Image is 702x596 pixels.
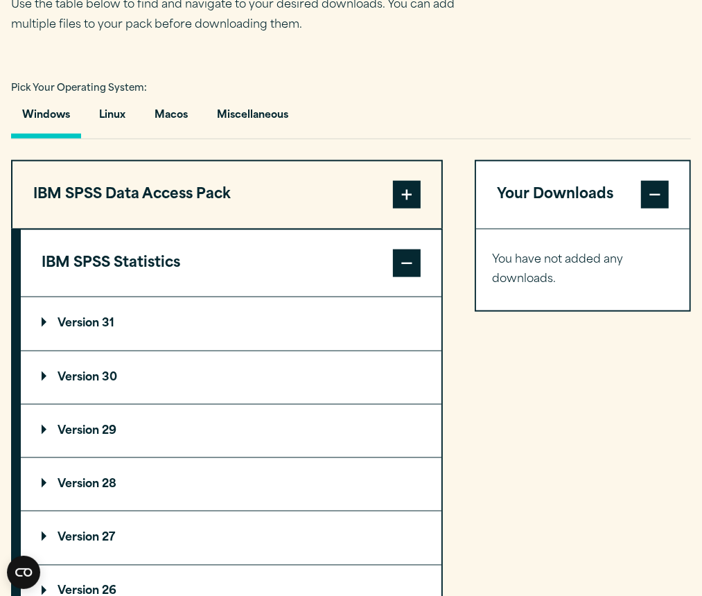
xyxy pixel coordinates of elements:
summary: Version 31 [21,297,441,350]
button: Linux [88,99,137,139]
p: Version 29 [42,426,116,437]
summary: Version 27 [21,511,441,564]
button: Macos [143,99,199,139]
button: IBM SPSS Data Access Pack [12,161,441,229]
button: Open CMP widget [7,556,40,589]
p: You have not added any downloads. [492,250,674,290]
button: IBM SPSS Statistics [21,230,441,297]
summary: Version 29 [21,405,441,457]
p: Version 31 [42,318,114,329]
summary: Version 30 [21,351,441,404]
summary: Version 28 [21,458,441,511]
p: Version 30 [42,372,117,383]
button: Windows [11,99,81,139]
button: Miscellaneous [206,99,299,139]
span: Pick Your Operating System: [11,84,147,93]
div: Your Downloads [476,229,690,311]
p: Version 27 [42,532,115,543]
p: Version 28 [42,479,116,490]
button: Your Downloads [476,161,690,229]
